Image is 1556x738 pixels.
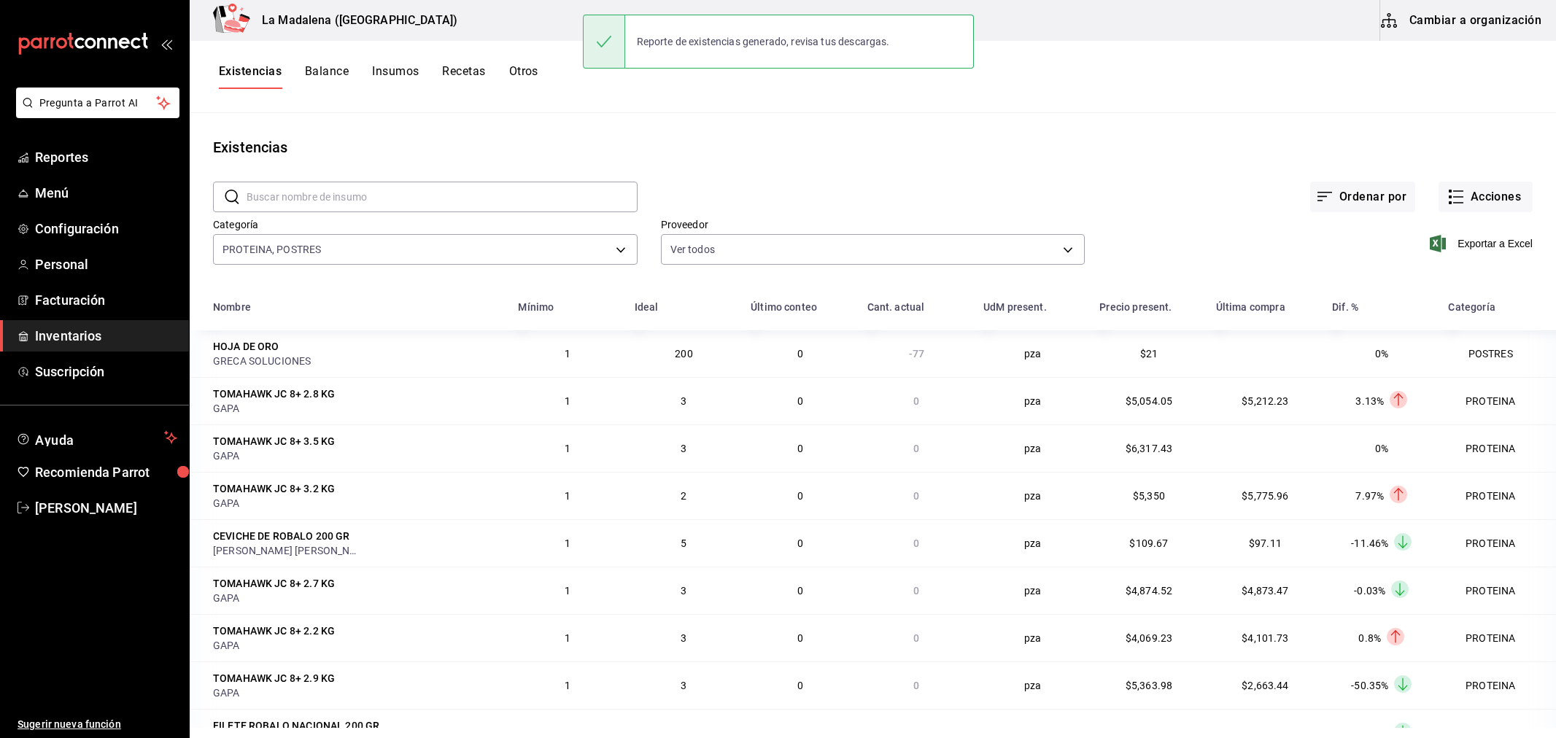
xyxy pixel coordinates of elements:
div: Categoría [1448,301,1495,313]
button: Otros [509,64,538,89]
span: Facturación [35,290,177,310]
button: Exportar a Excel [1433,235,1533,252]
div: UdM present. [983,301,1047,313]
span: $4,874.52 [1126,585,1172,597]
div: CEVICHE DE ROBALO 200 GR [213,529,350,543]
span: $97.11 [1249,537,1282,549]
div: GAPA [213,638,500,653]
span: 1 [565,585,570,597]
span: 0 [913,490,919,502]
span: 0 [797,443,803,454]
div: GAPA [213,401,500,416]
button: open_drawer_menu [160,38,172,50]
td: pza [975,424,1091,472]
div: Cant. actual [867,301,925,313]
div: navigation tabs [219,64,538,89]
td: pza [975,472,1091,519]
span: Configuración [35,219,177,238]
span: $4,069.23 [1126,632,1172,644]
td: pza [975,330,1091,377]
button: Insumos [372,64,419,89]
span: $4,873.47 [1242,585,1288,597]
span: 1 [565,632,570,644]
span: -77 [909,348,924,360]
div: TOMAHAWK JC 8+ 2.8 KG [213,387,335,401]
span: Ver todos [670,242,715,257]
td: POSTRES [1439,330,1556,377]
td: pza [975,614,1091,661]
span: 0 [797,680,803,691]
span: 1 [565,537,570,549]
div: [PERSON_NAME] [PERSON_NAME] [213,543,359,558]
div: TOMAHAWK JC 8+ 2.9 KG [213,671,335,685]
span: 0 [797,585,803,597]
div: TOMAHAWK JC 8+ 2.2 KG [213,624,335,638]
span: 0 [913,537,919,549]
button: Pregunta a Parrot AI [16,88,179,118]
td: pza [975,377,1091,424]
div: GAPA [213,448,500,463]
span: 3 [681,585,686,597]
span: 0 [797,395,803,407]
span: 3 [681,632,686,644]
span: $21 [1140,348,1158,360]
span: Ayuda [35,429,158,446]
input: Buscar nombre de insumo [247,182,638,211]
span: $5,350 [1133,490,1165,502]
span: 0 [797,632,803,644]
div: GAPA [213,496,500,510]
span: $5,054.05 [1126,395,1172,407]
div: Precio present. [1099,301,1172,313]
span: Menú [35,183,177,203]
div: Dif. % [1332,301,1358,313]
div: Mínimo [518,301,554,313]
td: PROTEINA [1439,614,1556,661]
td: PROTEINA [1439,472,1556,519]
span: 0 [913,632,919,644]
button: Existencias [219,64,282,89]
td: PROTEINA [1439,424,1556,472]
span: 3 [681,395,686,407]
span: 7.97% [1355,490,1384,502]
div: Existencias [213,136,287,158]
button: Ordenar por [1310,182,1415,212]
span: 3 [681,680,686,691]
span: 0.8% [1358,632,1381,644]
span: Sugerir nueva función [18,717,177,732]
span: $5,212.23 [1242,395,1288,407]
button: Acciones [1439,182,1533,212]
a: Pregunta a Parrot AI [10,106,179,121]
label: Categoría [213,220,638,230]
div: HOJA DE ORO [213,339,279,354]
div: GAPA [213,685,500,700]
button: Recetas [442,64,485,89]
div: TOMAHAWK JC 8+ 2.7 KG [213,576,335,591]
span: 1 [565,348,570,360]
span: Pregunta a Parrot AI [39,96,157,111]
span: Suscripción [35,362,177,381]
span: 0 [913,443,919,454]
div: Nombre [213,301,251,313]
span: Personal [35,255,177,274]
div: Último conteo [751,301,817,313]
td: PROTEINA [1439,567,1556,614]
span: -11.46% [1351,537,1388,549]
span: 1 [565,680,570,691]
span: 2 [681,490,686,502]
h3: La Madalena ([GEOGRAPHIC_DATA]) [250,12,457,29]
span: 3 [681,443,686,454]
span: 0 [797,490,803,502]
span: 0 [913,585,919,597]
span: PROTEINA, POSTRES [222,242,321,257]
span: Reportes [35,147,177,167]
button: Balance [305,64,349,89]
div: FILETE ROBALO NACIONAL 200 GR [213,718,379,733]
span: 1 [565,395,570,407]
div: Última compra [1216,301,1285,313]
span: 0% [1375,348,1388,360]
span: $5,775.96 [1242,490,1288,502]
span: $4,101.73 [1242,632,1288,644]
td: pza [975,567,1091,614]
span: 1 [565,490,570,502]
